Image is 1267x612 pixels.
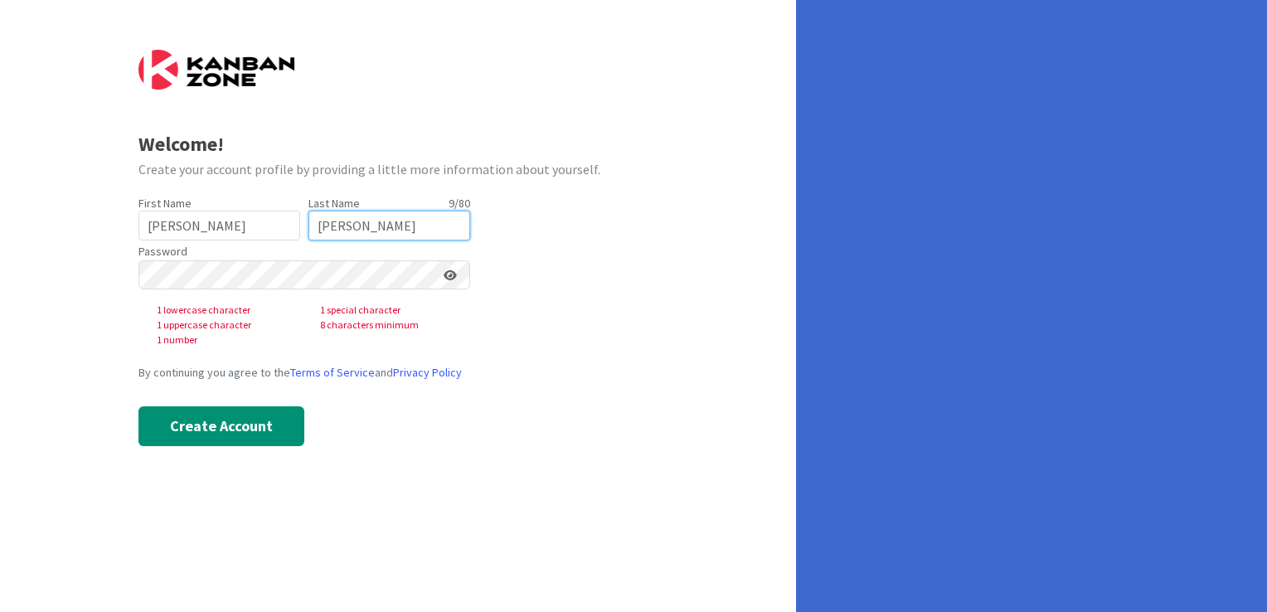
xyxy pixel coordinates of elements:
span: 1 number [143,333,307,347]
span: 1 lowercase character [143,303,307,318]
label: First Name [138,196,192,211]
a: Privacy Policy [393,365,462,380]
div: Welcome! [138,129,658,159]
a: Terms of Service [290,365,375,380]
img: Kanban Zone [138,50,294,90]
div: 9 / 80 [365,196,470,211]
span: 8 characters minimum [307,318,470,333]
div: Create your account profile by providing a little more information about yourself. [138,159,658,179]
button: Create Account [138,406,304,446]
div: By continuing you agree to the and [138,364,658,381]
label: Last Name [308,196,360,211]
label: Password [138,243,187,260]
span: 1 uppercase character [143,318,307,333]
span: 1 special character [307,303,470,318]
